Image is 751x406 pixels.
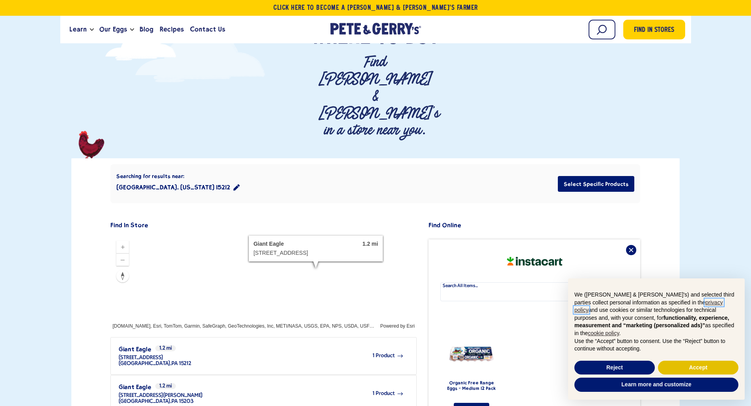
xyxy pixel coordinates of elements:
p: Find [PERSON_NAME] & [PERSON_NAME]'s in a store near you. [319,54,432,139]
a: Blog [136,19,157,40]
p: Use the “Accept” button to consent. Use the “Reject” button to continue without accepting. [574,337,738,353]
input: Search [589,20,615,39]
span: Blog [140,24,153,34]
button: Open the dropdown menu for Our Eggs [130,28,134,31]
a: privacy policy [574,299,723,313]
span: Find in Stores [634,25,674,36]
a: Recipes [157,19,187,40]
a: Contact Us [187,19,228,40]
button: Learn more and customize [574,378,738,392]
button: Open the dropdown menu for Learn [90,28,94,31]
span: Our Eggs [99,24,127,34]
a: cookie policy [588,330,619,336]
button: Accept [658,361,738,375]
button: Reject [574,361,655,375]
span: Recipes [160,24,184,34]
p: We ([PERSON_NAME] & [PERSON_NAME]'s) and selected third parties collect personal information as s... [574,291,738,337]
span: Learn [69,24,87,34]
a: Our Eggs [96,19,130,40]
a: Learn [66,19,90,40]
span: Contact Us [190,24,225,34]
a: Find in Stores [623,20,685,39]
